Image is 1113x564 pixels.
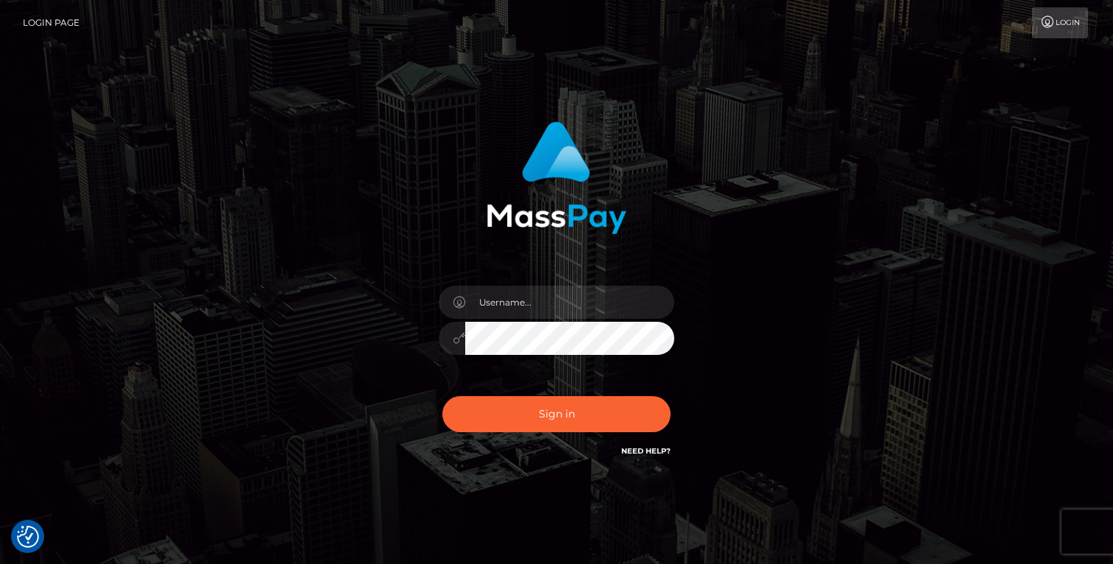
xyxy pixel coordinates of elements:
a: Need Help? [621,446,671,456]
img: Revisit consent button [17,526,39,548]
a: Login Page [23,7,79,38]
input: Username... [465,286,674,319]
button: Sign in [442,396,671,432]
button: Consent Preferences [17,526,39,548]
img: MassPay Login [487,121,626,234]
a: Login [1032,7,1088,38]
